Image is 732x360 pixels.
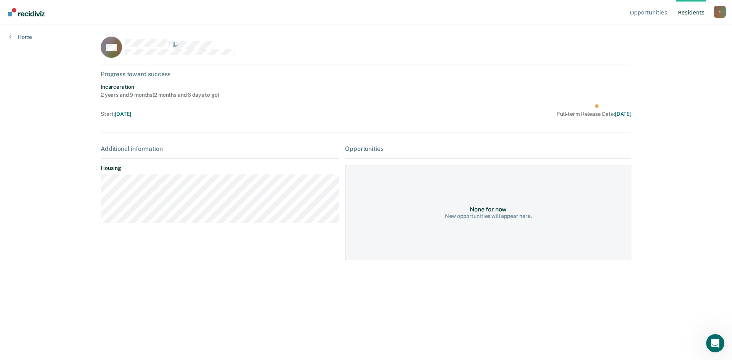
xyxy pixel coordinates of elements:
[101,111,343,117] div: Start :
[346,111,631,117] div: Full-term Release Date :
[714,6,726,18] button: Profile dropdown button
[101,92,219,98] div: 2 years and 9 months ( 2 months and 6 days to go )
[470,206,507,213] div: None for now
[615,111,631,117] span: [DATE]
[345,145,631,152] div: Opportunities
[101,145,339,152] div: Additional information
[706,334,724,352] iframe: Intercom live chat
[115,111,131,117] span: [DATE]
[101,70,631,78] div: Progress toward success
[101,84,219,90] div: Incarceration
[9,34,32,40] a: Home
[714,6,726,18] div: c
[101,165,339,171] dt: Housing
[445,213,532,219] div: New opportunities will appear here.
[8,8,45,16] img: Recidiviz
